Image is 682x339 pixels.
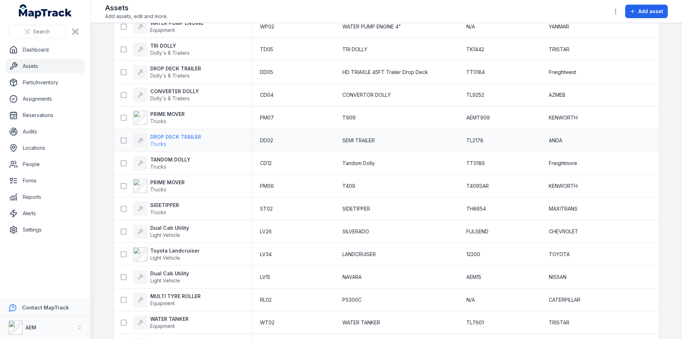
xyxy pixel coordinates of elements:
span: Tandom Dolly [342,160,375,167]
span: PS300C [342,296,362,303]
span: AZMEB [549,91,565,99]
a: Parts/Inventory [6,75,85,90]
span: TT0186 [466,160,485,167]
span: WP02 [260,23,274,30]
span: YANMAR [549,23,569,30]
span: TRISTAR [549,319,569,326]
span: AEM15 [466,274,481,281]
span: LV34 [260,251,272,258]
a: Locations [6,141,85,155]
span: LV26 [260,228,272,235]
strong: TRI DOLLY [150,42,190,49]
span: KENWORTH [549,182,578,190]
span: Equipment [150,27,175,33]
a: Dual Cab UtilityLight Vehicle [133,224,189,239]
span: TL9252 [466,91,484,99]
a: Forms [6,174,85,188]
span: AEMT909 [466,114,490,121]
span: Dolly's & Trailers [150,50,190,56]
span: CATERPILLAR [549,296,580,303]
a: TANDOM DOLLYTrucks [133,156,190,170]
strong: TANDOM DOLLY [150,156,190,163]
span: Equipment [150,300,175,306]
a: DROP DECK TRAILERTrucks [133,133,201,148]
a: WATER TANKEREquipment [133,316,189,330]
a: PRIME MOVERTrucks [133,179,185,193]
a: Settings [6,223,85,237]
a: Reports [6,190,85,204]
strong: CONVERTER DOLLY [150,88,199,95]
span: DD05 [260,69,273,76]
span: Light Vehicle [150,232,180,238]
span: N/A [466,296,475,303]
span: TRISTAR [549,46,569,53]
span: TL7601 [466,319,484,326]
span: TT0184 [466,69,485,76]
span: TK1442 [466,46,484,53]
span: SILVERADO [342,228,369,235]
strong: DROP DECK TRAILER [150,133,201,141]
a: DROP DECK TRAILERDolly's & Trailers [133,65,201,79]
a: Toyota LandcruiserLight Vehicle [133,247,200,261]
span: Freightmore [549,160,577,167]
strong: WATER TANKER [150,316,189,323]
span: TL2178 [466,137,483,144]
span: MAXITRANS [549,205,578,212]
strong: DROP DECK TRAILER [150,65,201,72]
strong: MULTI TYRE ROLLER [150,293,201,300]
span: WT02 [260,319,275,326]
span: SEMI TRAILER [342,137,375,144]
span: 12200 [466,251,480,258]
a: SIDETIPPERTrucks [133,202,179,216]
a: Audits [6,125,85,139]
span: PM07 [260,114,274,121]
span: CHEVROLET [549,228,578,235]
a: MULTI TYRE ROLLEREquipment [133,293,201,307]
span: LANDCRUISER [342,251,376,258]
span: Light Vehicle [150,255,180,261]
span: Equipment [150,323,175,329]
span: T409 [342,182,355,190]
span: T909 [342,114,356,121]
span: Freightwest [549,69,576,76]
span: Trucks [150,186,166,192]
span: NAVARA [342,274,362,281]
a: Reservations [6,108,85,122]
a: Assignments [6,92,85,106]
span: Trucks [150,209,166,215]
a: Assets [6,59,85,73]
span: CD04 [260,91,274,99]
h2: Assets [105,3,168,13]
span: CONVERTOR DOLLY [342,91,391,99]
button: Add asset [625,5,668,18]
a: WATER PUMP ENGINEEquipment [133,20,204,34]
span: ST02 [260,205,273,212]
a: Dual Cab UtilityLight Vehicle [133,270,189,284]
span: ANDA [549,137,562,144]
span: Light Vehicle [150,277,180,284]
span: Trucks [150,118,166,124]
strong: Dual Cab Utility [150,270,189,277]
a: Dashboard [6,43,85,57]
span: HD TRIAXLE 45FT Trailer Drop Deck [342,69,428,76]
span: WATER PUMP ENGINE 4" [342,23,401,30]
span: TD05 [260,46,273,53]
span: Add asset [638,8,663,15]
span: Search [33,28,50,35]
span: RL02 [260,296,272,303]
strong: Toyota Landcruiser [150,247,200,254]
span: Trucks [150,141,166,147]
span: Trucks [150,164,166,170]
strong: WATER PUMP ENGINE [150,20,204,27]
span: KENWORTH [549,114,578,121]
span: TOYOTA [549,251,570,258]
span: CD12 [260,160,272,167]
span: SIDETIPPER [342,205,370,212]
strong: PRIME MOVER [150,111,185,118]
span: TRI DOLLY [342,46,367,53]
a: People [6,157,85,171]
a: CONVERTER DOLLYDolly's & Trailers [133,88,199,102]
strong: SIDETIPPER [150,202,179,209]
span: Dolly's & Trailers [150,73,190,79]
span: N/A [466,23,475,30]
